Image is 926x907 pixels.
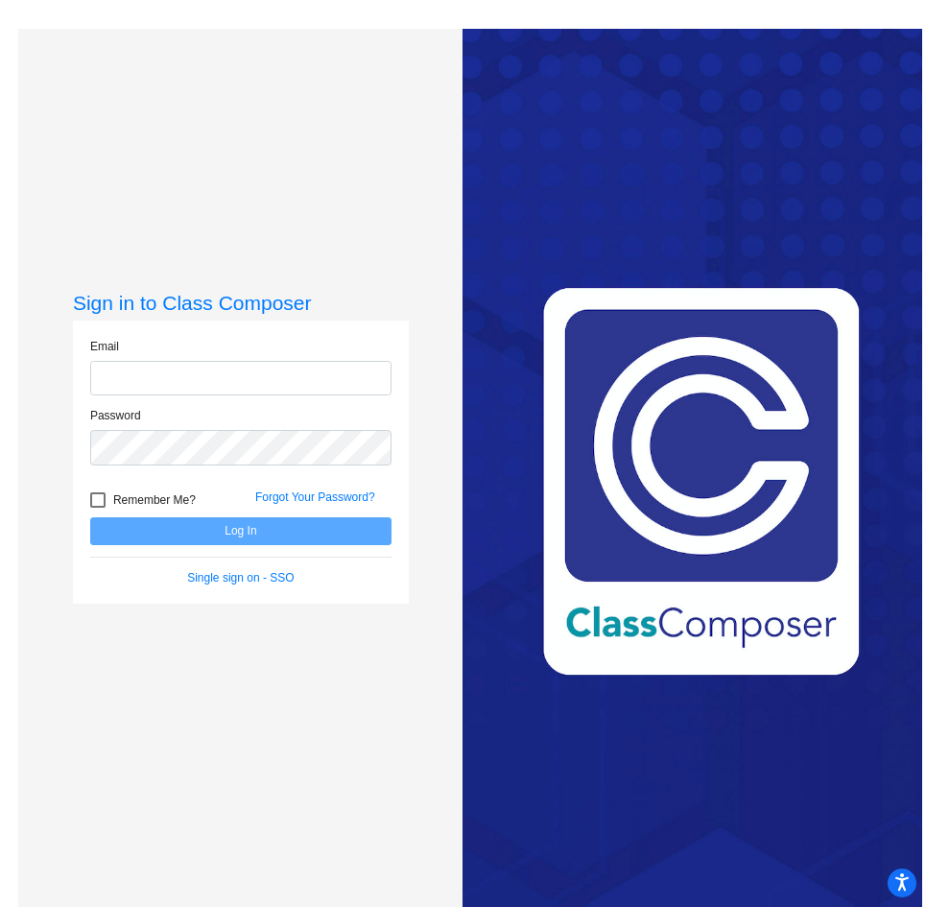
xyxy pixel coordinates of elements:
a: Single sign on - SSO [187,571,294,585]
h3: Sign in to Class Composer [73,291,409,315]
span: Remember Me? [113,489,196,512]
button: Log In [90,517,392,545]
label: Password [90,407,141,424]
a: Forgot Your Password? [255,490,375,504]
label: Email [90,338,119,355]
